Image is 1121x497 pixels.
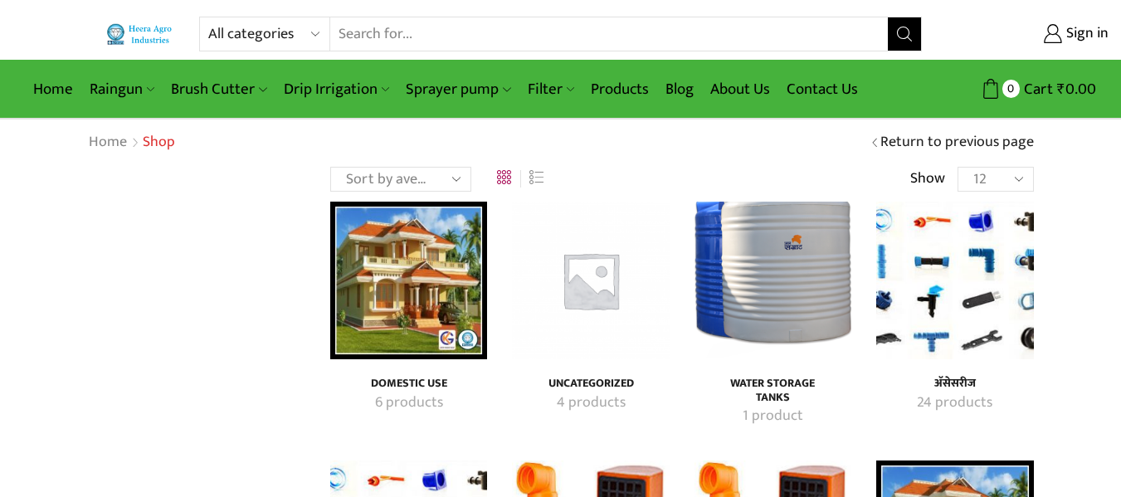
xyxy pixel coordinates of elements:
a: Drip Irrigation [275,70,397,109]
a: Home [88,132,128,153]
a: 0 Cart ₹0.00 [938,74,1096,105]
a: Visit product category Domestic Use [330,202,487,358]
a: Visit product category Water Storage Tanks [713,377,833,405]
a: Sign in [947,19,1109,49]
a: Visit product category Water Storage Tanks [713,406,833,427]
a: Products [582,70,657,109]
bdi: 0.00 [1057,76,1096,102]
a: Brush Cutter [163,70,275,109]
a: Raingun [81,70,163,109]
a: Blog [657,70,702,109]
h4: Water Storage Tanks [713,377,833,405]
a: Visit product category Domestic Use [348,377,469,391]
a: Visit product category Domestic Use [348,392,469,414]
h1: Shop [143,134,175,152]
h4: Uncategorized [530,377,651,391]
img: Water Storage Tanks [695,202,851,358]
a: Contact Us [778,70,866,109]
img: Uncategorized [512,202,669,358]
h4: Domestic Use [348,377,469,391]
a: Visit product category Water Storage Tanks [695,202,851,358]
button: Search button [888,17,921,51]
a: Visit product category Uncategorized [512,202,669,358]
a: Visit product category Uncategorized [530,392,651,414]
a: Sprayer pump [397,70,519,109]
span: 0 [1002,80,1020,97]
a: Filter [519,70,582,109]
a: Return to previous page [880,132,1034,153]
span: ₹ [1057,76,1065,102]
img: Domestic Use [330,202,487,358]
a: Home [25,70,81,109]
select: Shop order [330,167,471,192]
mark: 1 product [743,406,803,427]
span: Sign in [1062,23,1109,45]
a: About Us [702,70,778,109]
nav: Breadcrumb [88,132,175,153]
a: Visit product category Uncategorized [530,377,651,391]
input: Search for... [330,17,887,51]
span: Cart [1020,78,1053,100]
mark: 4 products [557,392,626,414]
mark: 6 products [375,392,443,414]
